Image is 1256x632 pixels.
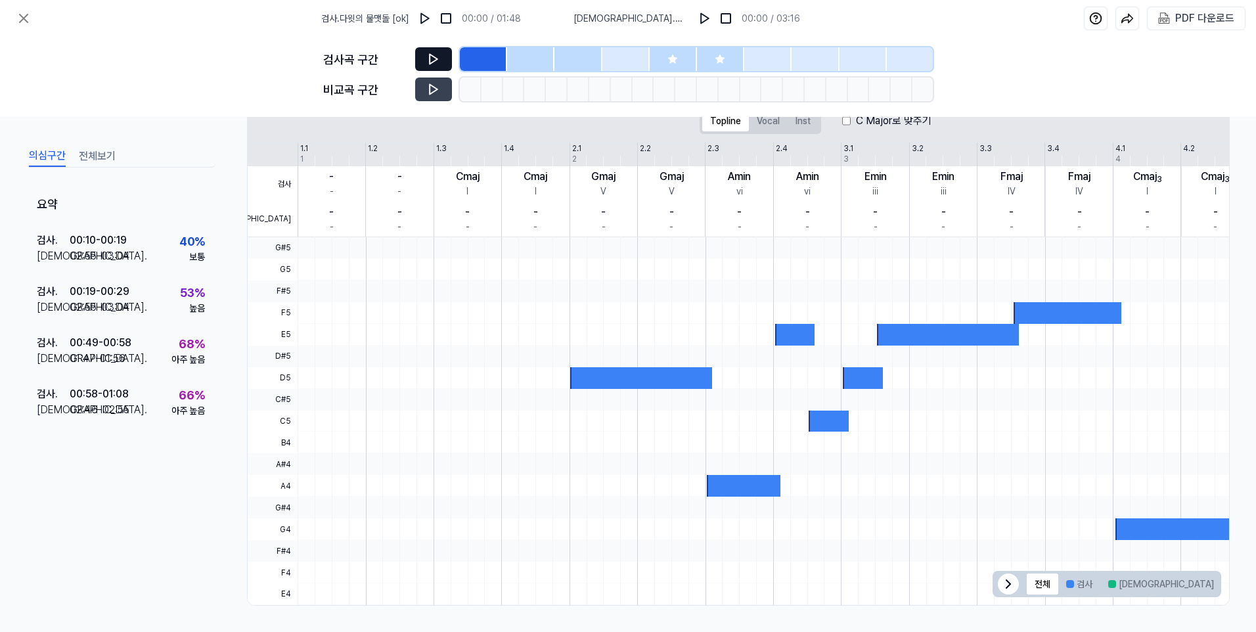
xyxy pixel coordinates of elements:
[524,169,547,185] div: Cmaj
[37,386,70,402] div: 검사 .
[1027,574,1058,595] button: 전체
[439,12,453,25] img: stop
[248,432,298,453] span: B4
[804,185,811,198] div: vi
[248,583,298,605] span: E4
[504,143,514,154] div: 1.4
[719,12,732,25] img: stop
[601,204,606,220] div: -
[979,143,992,154] div: 3.3
[941,220,945,234] div: -
[805,204,810,220] div: -
[248,202,298,237] span: [DEMOGRAPHIC_DATA]
[1075,185,1083,198] div: IV
[1146,185,1148,198] div: I
[37,335,70,351] div: 검사 .
[248,259,298,281] span: G5
[591,169,616,185] div: Gmaj
[300,153,303,165] div: 1
[1133,169,1162,185] div: Cmaj
[436,143,447,154] div: 1.3
[843,143,853,154] div: 3.1
[189,250,205,264] div: 보통
[932,169,954,185] div: Emin
[418,12,432,25] img: play
[1146,220,1150,234] div: -
[300,143,308,154] div: 1.1
[707,143,719,154] div: 2.3
[248,518,298,540] span: G4
[171,404,205,418] div: 아주 높음
[179,386,205,404] div: 66 %
[70,233,127,248] div: 00:10 - 00:19
[1183,143,1195,154] div: 4.2
[843,153,849,165] div: 3
[864,169,887,185] div: Emin
[1008,185,1016,198] div: IV
[248,475,298,497] span: A4
[462,12,521,26] div: 00:00 / 01:48
[248,453,298,475] span: A#4
[1047,143,1060,154] div: 3.4
[660,169,684,185] div: Gmaj
[572,143,581,154] div: 2.1
[248,562,298,583] span: F4
[600,185,606,198] div: V
[572,153,577,165] div: 2
[533,220,537,234] div: -
[70,284,129,300] div: 00:19 - 00:29
[912,143,924,154] div: 3.2
[397,169,402,185] div: -
[1115,153,1121,165] div: 4
[602,220,606,234] div: -
[742,12,800,26] div: 00:00 / 03:16
[941,204,946,220] div: -
[248,411,298,432] span: C5
[37,402,70,418] div: [DEMOGRAPHIC_DATA] .
[573,12,689,26] span: [DEMOGRAPHIC_DATA] . 너를 모르던 그때로 가
[941,185,947,198] div: iii
[330,185,334,198] div: -
[466,220,470,234] div: -
[79,146,116,167] button: 전체보기
[248,497,298,518] span: G#4
[874,220,878,234] div: -
[29,146,66,167] button: 의심구간
[397,185,401,198] div: -
[466,185,468,198] div: I
[736,185,743,198] div: vi
[698,12,711,25] img: play
[1068,169,1090,185] div: Fmaj
[669,204,674,220] div: -
[330,220,334,234] div: -
[37,351,70,367] div: [DEMOGRAPHIC_DATA] .
[1010,220,1014,234] div: -
[1009,204,1014,220] div: -
[248,166,298,202] span: 검사
[1215,185,1217,198] div: I
[171,353,205,367] div: 아주 높음
[248,367,298,389] span: D5
[873,204,878,220] div: -
[248,389,298,411] span: C#5
[37,284,70,300] div: 검사 .
[776,143,788,154] div: 2.4
[533,204,538,220] div: -
[368,143,378,154] div: 1.2
[248,324,298,346] span: E5
[1000,169,1023,185] div: Fmaj
[26,186,215,223] div: 요약
[1145,204,1150,220] div: -
[738,220,742,234] div: -
[70,386,129,402] div: 00:58 - 01:08
[179,335,205,353] div: 68 %
[37,248,70,264] div: [DEMOGRAPHIC_DATA] .
[1089,12,1102,25] img: help
[640,143,651,154] div: 2.2
[248,302,298,324] span: F5
[1201,169,1230,185] div: Cmaj
[1224,175,1230,184] sub: 3
[1155,7,1237,30] button: PDF 다운로드
[749,110,788,131] button: Vocal
[70,300,130,315] div: 02:55 - 03:04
